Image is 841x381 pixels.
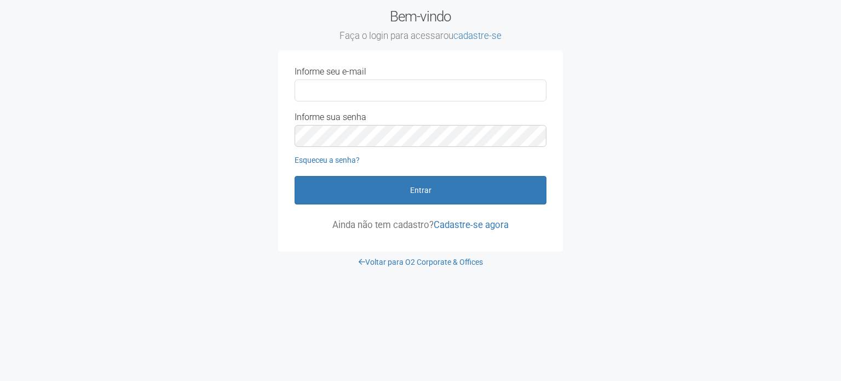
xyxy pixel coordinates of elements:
a: cadastre-se [453,30,502,41]
a: Esqueceu a senha? [295,156,360,164]
button: Entrar [295,176,546,204]
p: Ainda não tem cadastro? [295,220,546,230]
label: Informe sua senha [295,112,366,122]
label: Informe seu e-mail [295,67,366,77]
a: Voltar para O2 Corporate & Offices [359,258,483,266]
span: ou [443,30,502,41]
h2: Bem-vindo [278,8,563,42]
small: Faça o login para acessar [278,30,563,42]
a: Cadastre-se agora [434,219,509,230]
